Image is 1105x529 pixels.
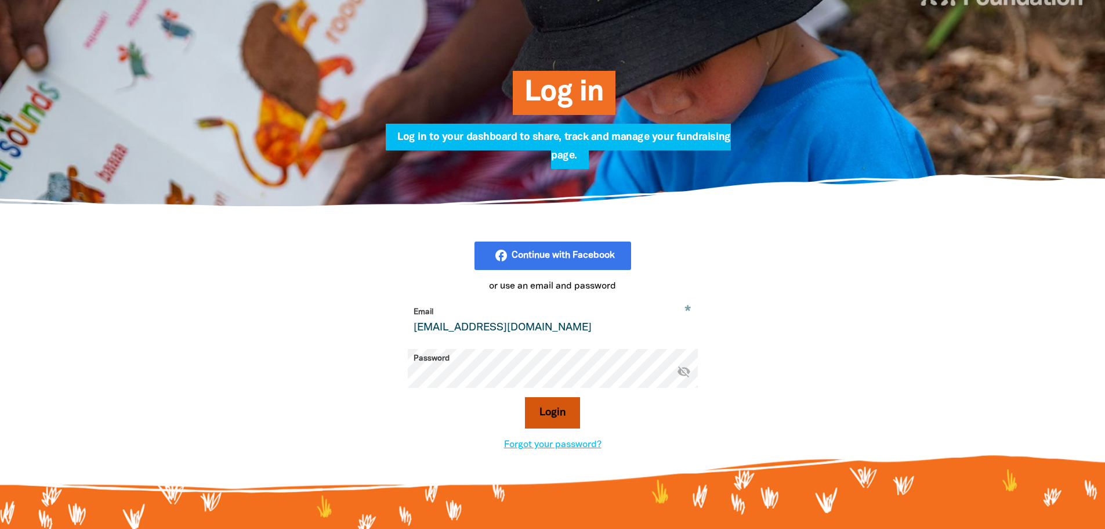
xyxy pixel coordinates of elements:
i: Hide password [677,364,691,378]
button: facebook_rounded Continue with Facebook [474,242,631,271]
button: Login [525,397,580,429]
a: Forgot your password? [504,441,602,449]
button: visibility_off [677,364,691,380]
p: or use an email and password [408,279,698,293]
span: Log in [524,80,604,115]
span: Log in to your dashboard to share, track and manage your fundraising page. [397,132,730,169]
i: facebook_rounded [494,249,619,262]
